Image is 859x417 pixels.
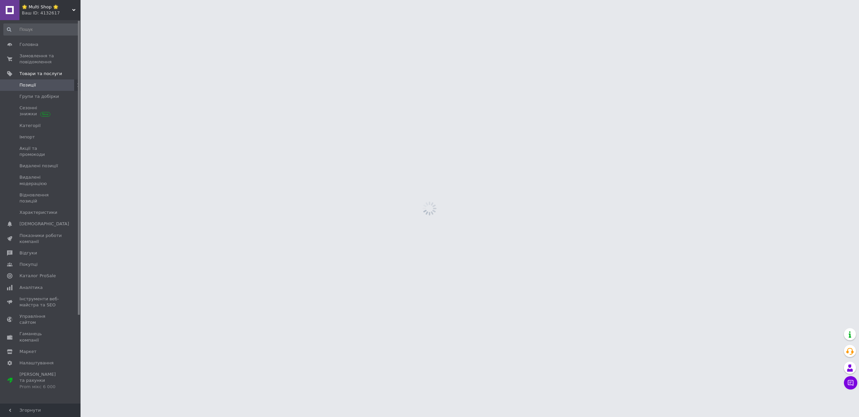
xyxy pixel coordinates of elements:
[19,82,36,88] span: Позиції
[19,71,62,77] span: Товари та послуги
[19,221,69,227] span: [DEMOGRAPHIC_DATA]
[19,94,59,100] span: Групи та добірки
[19,285,43,291] span: Аналітика
[19,123,41,129] span: Категорії
[19,174,62,186] span: Видалені модерацією
[19,134,35,140] span: Імпорт
[19,42,38,48] span: Головна
[19,371,62,390] span: [PERSON_NAME] та рахунки
[19,53,62,65] span: Замовлення та повідомлення
[3,23,79,36] input: Пошук
[19,384,62,390] div: Prom мікс 6 000
[19,192,62,204] span: Відновлення позицій
[19,145,62,158] span: Акції та промокоди
[19,331,62,343] span: Гаманець компанії
[22,10,81,16] div: Ваш ID: 4132617
[19,313,62,325] span: Управління сайтом
[19,105,62,117] span: Сезонні знижки
[22,4,72,10] span: 🌟 Multi Shop 🌟
[19,349,37,355] span: Маркет
[19,296,62,308] span: Інструменти веб-майстра та SEO
[19,273,56,279] span: Каталог ProSale
[19,233,62,245] span: Показники роботи компанії
[19,210,57,216] span: Характеристики
[844,376,857,390] button: Чат з покупцем
[19,250,37,256] span: Відгуки
[19,360,54,366] span: Налаштування
[19,163,58,169] span: Видалені позиції
[19,261,38,267] span: Покупці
